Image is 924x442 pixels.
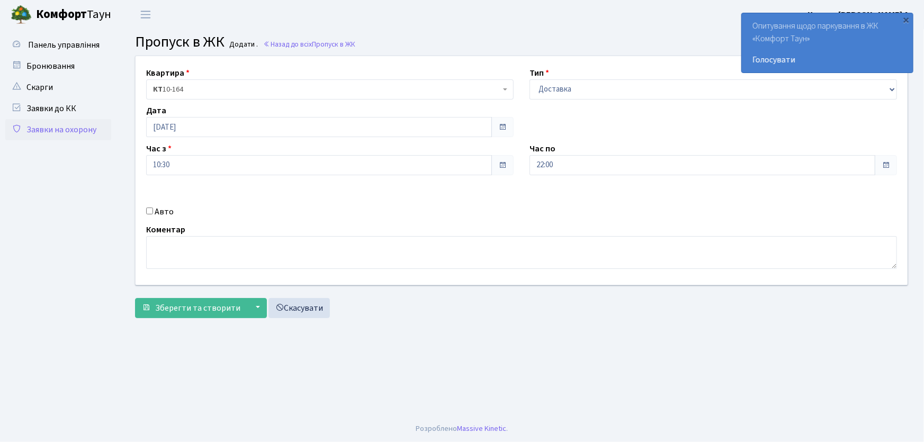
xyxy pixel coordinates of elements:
[5,56,111,77] a: Бронювання
[5,98,111,119] a: Заявки до КК
[742,13,913,73] div: Опитування щодо паркування в ЖК «Комфорт Таун»
[36,6,87,23] b: Комфорт
[11,4,32,25] img: logo.png
[5,34,111,56] a: Панель управління
[530,142,555,155] label: Час по
[153,84,163,95] b: КТ
[146,223,185,236] label: Коментар
[5,119,111,140] a: Заявки на охорону
[132,6,159,23] button: Переключити навігацію
[312,39,355,49] span: Пропуск в ЖК
[135,31,225,52] span: Пропуск в ЖК
[135,298,247,318] button: Зберегти та створити
[146,104,166,117] label: Дата
[28,39,100,51] span: Панель управління
[146,79,514,100] span: <b>КТ</b>&nbsp;&nbsp;&nbsp;&nbsp;10-164
[153,84,500,95] span: <b>КТ</b>&nbsp;&nbsp;&nbsp;&nbsp;10-164
[5,77,111,98] a: Скарги
[36,6,111,24] span: Таун
[530,67,549,79] label: Тип
[228,40,258,49] small: Додати .
[146,67,190,79] label: Квартира
[752,53,902,66] a: Голосувати
[155,302,240,314] span: Зберегти та створити
[146,142,172,155] label: Час з
[268,298,330,318] a: Скасувати
[457,423,507,434] a: Massive Kinetic
[808,8,911,21] a: Цитрус [PERSON_NAME] А.
[155,205,174,218] label: Авто
[901,14,912,25] div: ×
[416,423,508,435] div: Розроблено .
[263,39,355,49] a: Назад до всіхПропуск в ЖК
[808,9,911,21] b: Цитрус [PERSON_NAME] А.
